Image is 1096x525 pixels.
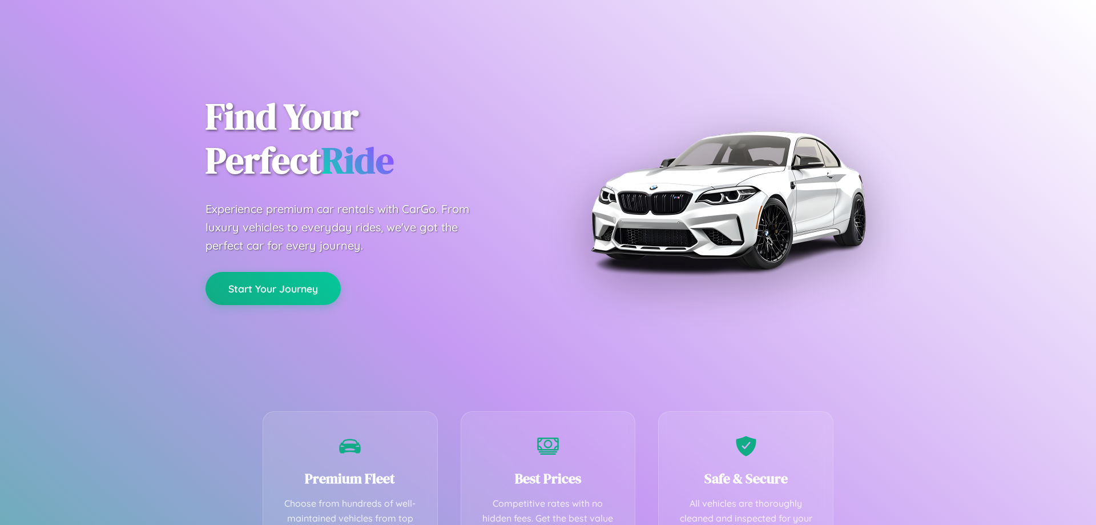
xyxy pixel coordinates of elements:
[585,57,871,343] img: Premium BMW car rental vehicle
[205,272,341,305] button: Start Your Journey
[321,135,394,185] span: Ride
[676,469,816,488] h3: Safe & Secure
[205,200,491,255] p: Experience premium car rentals with CarGo. From luxury vehicles to everyday rides, we've got the ...
[280,469,420,488] h3: Premium Fleet
[478,469,618,488] h3: Best Prices
[205,95,531,183] h1: Find Your Perfect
